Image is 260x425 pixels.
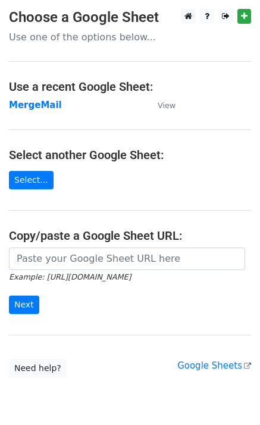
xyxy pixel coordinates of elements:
small: Example: [URL][DOMAIN_NAME] [9,272,131,281]
input: Paste your Google Sheet URL here [9,248,245,270]
h4: Copy/paste a Google Sheet URL: [9,229,251,243]
p: Use one of the options below... [9,31,251,43]
h4: Select another Google Sheet: [9,148,251,162]
a: Google Sheets [177,360,251,371]
a: MergeMail [9,100,62,110]
a: Need help? [9,359,67,378]
input: Next [9,296,39,314]
small: View [158,101,176,110]
h4: Use a recent Google Sheet: [9,80,251,94]
a: Select... [9,171,54,189]
h3: Choose a Google Sheet [9,9,251,26]
a: View [146,100,176,110]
